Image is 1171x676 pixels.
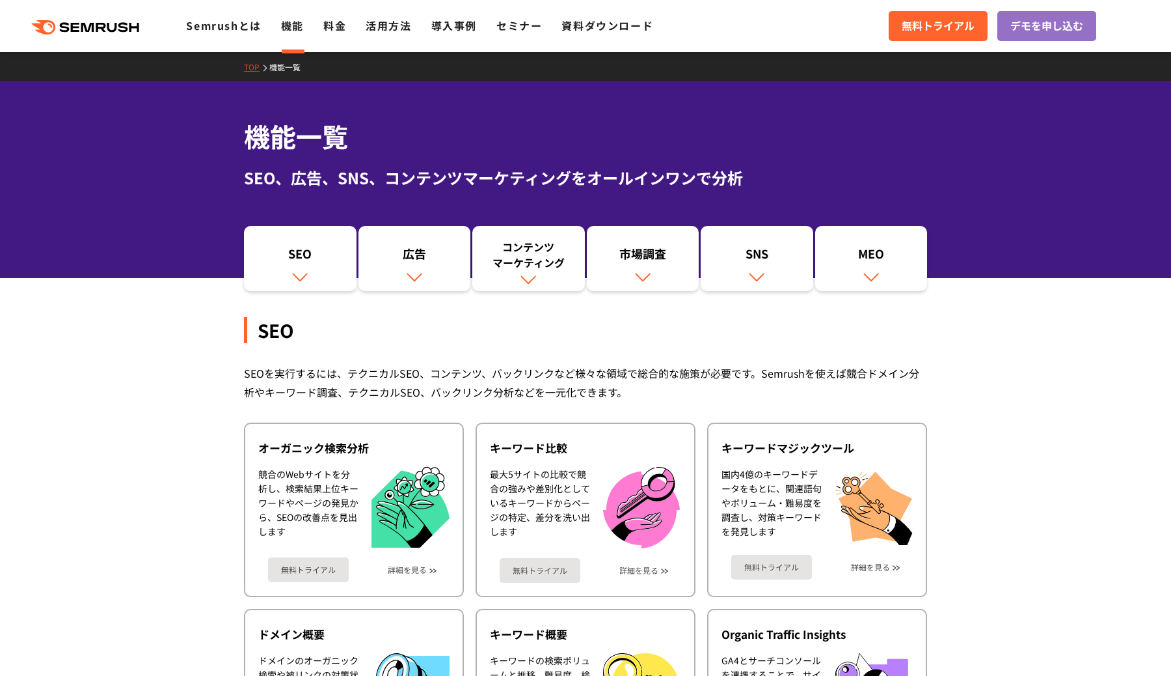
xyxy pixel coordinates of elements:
a: TOP [244,61,269,72]
div: オーガニック検索分析 [258,440,450,456]
img: キーワード比較 [603,467,680,548]
a: SEO [244,226,357,291]
a: 無料トライアル [500,558,580,583]
a: デモを申し込む [997,11,1096,41]
span: デモを申し込む [1010,18,1083,35]
a: 詳細を見る [851,563,890,572]
div: ドメイン概要 [258,627,450,642]
div: SEO [250,246,350,268]
div: Organic Traffic Insights [721,627,913,642]
a: 無料トライアル [731,555,812,580]
a: 機能一覧 [269,61,310,72]
a: 機能 [281,18,304,33]
a: セミナー [496,18,542,33]
a: 料金 [323,18,346,33]
a: 活用方法 [366,18,411,33]
a: SNS [701,226,813,291]
a: 市場調査 [587,226,699,291]
div: 競合のWebサイトを分析し、検索結果上位キーワードやページの発見から、SEOの改善点を見出します [258,467,358,548]
div: キーワードマジックツール [721,440,913,456]
a: 無料トライアル [889,11,988,41]
div: コンテンツ マーケティング [479,239,578,270]
div: SEO [244,317,927,343]
div: キーワード概要 [490,627,681,642]
h1: 機能一覧 [244,117,927,156]
a: MEO [815,226,928,291]
div: 最大5サイトの比較で競合の強みや差別化としているキーワードからページの特定、差分を洗い出します [490,467,590,548]
a: 詳細を見る [619,566,658,575]
a: 資料ダウンロード [561,18,653,33]
a: コンテンツマーケティング [472,226,585,291]
div: SEOを実行するには、テクニカルSEO、コンテンツ、バックリンクなど様々な領域で総合的な施策が必要です。Semrushを使えば競合ドメイン分析やキーワード調査、テクニカルSEO、バックリンク分析... [244,364,927,402]
a: 広告 [358,226,471,291]
img: オーガニック検索分析 [371,467,450,548]
a: Semrushとは [186,18,261,33]
div: キーワード比較 [490,440,681,456]
a: 導入事例 [431,18,477,33]
img: キーワードマジックツール [835,467,913,545]
div: SNS [707,246,807,268]
span: 無料トライアル [902,18,975,35]
div: MEO [822,246,921,268]
a: 詳細を見る [388,565,427,574]
div: 広告 [365,246,464,268]
div: 市場調査 [593,246,693,268]
a: 無料トライアル [268,557,349,582]
div: SEO、広告、SNS、コンテンツマーケティングをオールインワンで分析 [244,166,927,190]
div: 国内4億のキーワードデータをもとに、関連語句やボリューム・難易度を調査し、対策キーワードを発見します [721,467,822,545]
